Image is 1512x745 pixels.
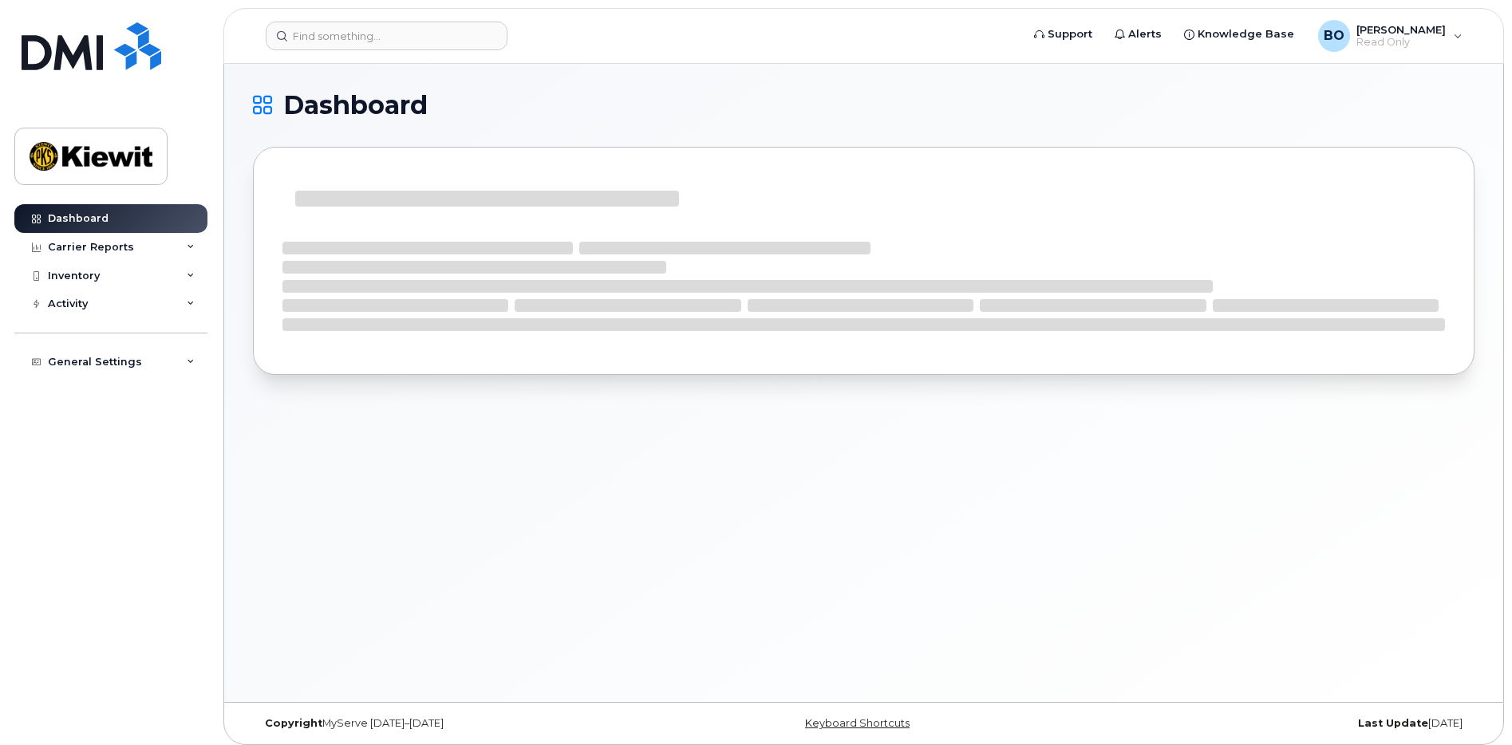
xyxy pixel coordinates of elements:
[265,717,322,729] strong: Copyright
[1068,717,1474,730] div: [DATE]
[1358,717,1428,729] strong: Last Update
[253,717,660,730] div: MyServe [DATE]–[DATE]
[805,717,910,729] a: Keyboard Shortcuts
[283,93,428,117] span: Dashboard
